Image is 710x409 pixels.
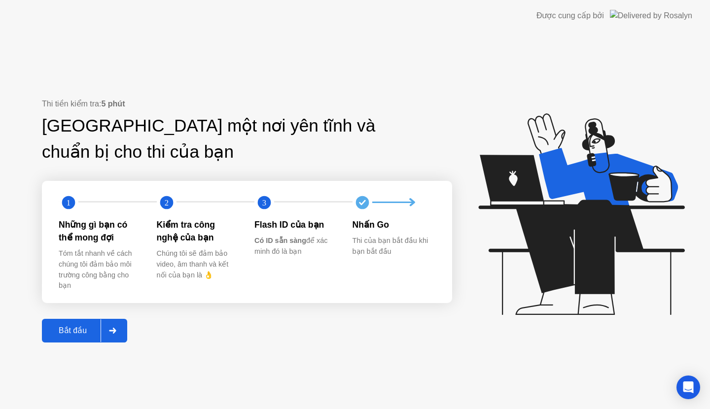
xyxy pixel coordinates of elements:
text: 1 [67,198,71,207]
div: Được cung cấp bởi [536,10,604,22]
div: [GEOGRAPHIC_DATA] một nơi yên tĩnh và chuẩn bị cho thi của bạn [42,113,390,165]
b: 5 phút [101,100,125,108]
div: Những gì bạn có thể mong đợi [59,218,141,244]
div: Chúng tôi sẽ đảm bảo video, âm thanh và kết nối của bạn là 👌 [157,248,239,280]
div: Thi tiền kiểm tra: [42,98,452,110]
text: 3 [262,198,266,207]
button: Bắt đầu [42,319,127,342]
div: Flash ID của bạn [254,218,337,231]
img: Delivered by Rosalyn [610,10,692,21]
text: 2 [164,198,168,207]
div: để xác minh đó là bạn [254,236,337,257]
div: Nhấn Go [353,218,435,231]
b: Có ID sẵn sàng [254,237,306,244]
div: Thi của bạn bắt đầu khi bạn bắt đầu [353,236,435,257]
div: Open Intercom Messenger [676,375,700,399]
div: Kiểm tra công nghệ của bạn [157,218,239,244]
div: Tóm tắt nhanh về cách chúng tôi đảm bảo môi trường công bằng cho bạn [59,248,141,291]
div: Bắt đầu [45,326,101,335]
